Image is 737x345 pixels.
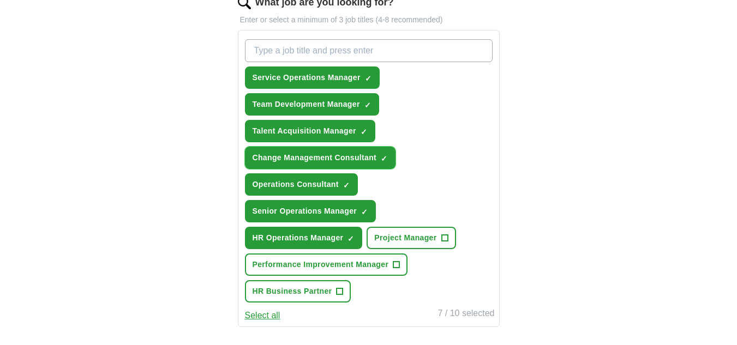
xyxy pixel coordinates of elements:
button: Service Operations Manager✓ [245,66,380,89]
span: Operations Consultant [253,179,339,190]
span: Service Operations Manager [253,72,361,83]
button: Talent Acquisition Manager✓ [245,120,375,142]
button: Performance Improvement Manager [245,253,408,276]
button: Change Management Consultant✓ [245,147,396,169]
button: HR Operations Manager✓ [245,227,363,249]
button: Senior Operations Manager✓ [245,200,376,222]
span: ✓ [361,128,367,136]
span: ✓ [361,208,368,216]
button: Project Manager [367,227,456,249]
button: Operations Consultant✓ [245,173,358,196]
span: ✓ [381,154,387,163]
span: Team Development Manager [253,99,360,110]
span: Talent Acquisition Manager [253,125,356,137]
span: ✓ [365,74,372,83]
button: Select all [245,309,280,322]
p: Enter or select a minimum of 3 job titles (4-8 recommended) [238,14,500,26]
span: Change Management Consultant [253,152,377,164]
span: Project Manager [374,232,436,244]
span: HR Business Partner [253,286,332,297]
span: Performance Improvement Manager [253,259,389,270]
span: ✓ [364,101,371,110]
button: Team Development Manager✓ [245,93,379,116]
span: ✓ [343,181,350,190]
button: HR Business Partner [245,280,351,302]
div: 7 / 10 selected [438,307,494,322]
span: ✓ [347,234,354,243]
span: Senior Operations Manager [253,205,357,217]
input: Type a job title and press enter [245,39,493,62]
span: HR Operations Manager [253,232,344,244]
